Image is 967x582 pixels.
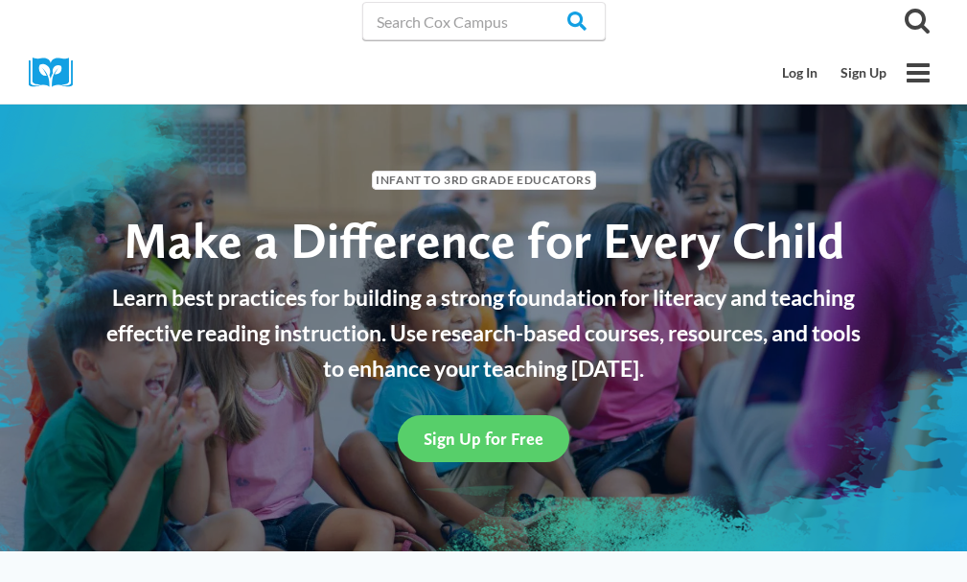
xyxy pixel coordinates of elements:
[96,280,872,385] p: Learn best practices for building a strong foundation for literacy and teaching effective reading...
[829,55,898,91] a: Sign Up
[771,55,898,91] nav: Secondary Mobile Navigation
[898,53,938,93] button: Open menu
[424,429,543,449] span: Sign Up for Free
[398,415,569,462] a: Sign Up for Free
[372,171,596,189] span: Infant to 3rd Grade Educators
[771,55,829,91] a: Log In
[124,210,844,270] span: Make a Difference for Every Child
[29,58,86,87] img: Cox Campus
[362,2,606,40] input: Search Cox Campus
